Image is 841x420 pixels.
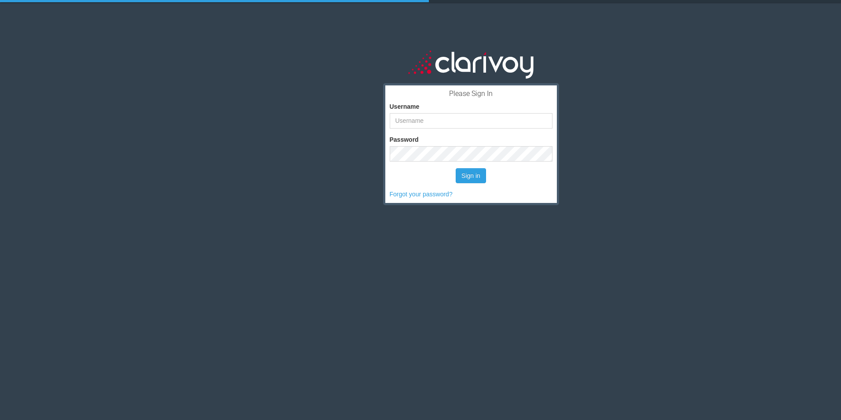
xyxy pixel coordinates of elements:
button: Sign in [456,168,486,183]
img: clarivoy_whitetext_transbg.svg [408,48,534,80]
label: Password [390,135,419,144]
a: Forgot your password? [390,191,453,198]
input: Username [390,113,552,129]
h3: Please Sign In [390,90,552,98]
label: Username [390,102,420,111]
